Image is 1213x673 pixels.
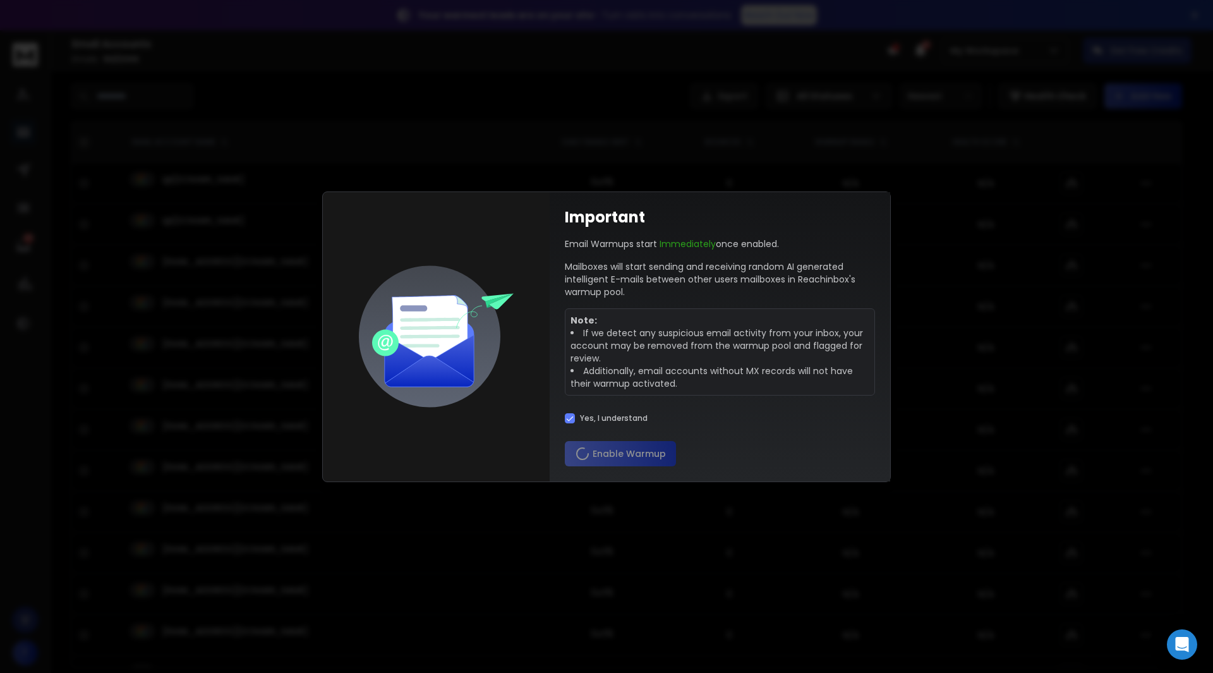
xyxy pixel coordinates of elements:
[580,413,648,423] label: Yes, I understand
[570,365,869,390] li: Additionally, email accounts without MX records will not have their warmup activated.
[570,314,869,327] p: Note:
[565,207,645,227] h1: Important
[1167,629,1197,660] div: Open Intercom Messenger
[660,238,716,250] span: Immediately
[565,238,779,250] p: Email Warmups start once enabled.
[565,260,875,298] p: Mailboxes will start sending and receiving random AI generated intelligent E-mails between other ...
[570,327,869,365] li: If we detect any suspicious email activity from your inbox, your account may be removed from the ...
